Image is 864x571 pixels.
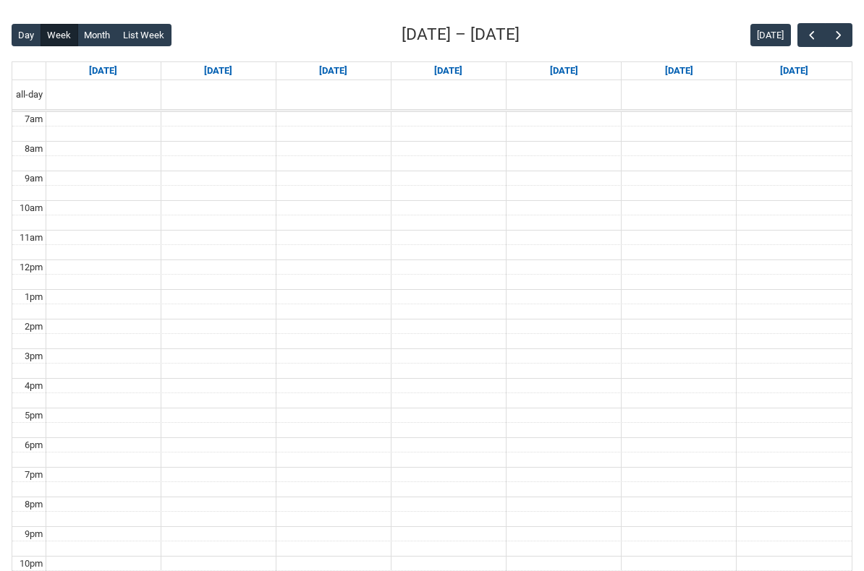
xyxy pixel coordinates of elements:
a: Go to September 14, 2025 [86,62,120,80]
div: 2pm [22,319,46,334]
div: 9pm [22,527,46,541]
button: List Week [117,24,171,47]
span: all-day [13,87,46,102]
div: 3pm [22,349,46,364]
div: 5pm [22,408,46,423]
h2: [DATE] – [DATE] [402,22,520,47]
div: 4pm [22,379,46,393]
button: Previous Week [797,23,825,47]
a: Go to September 18, 2025 [547,62,581,80]
button: Next Week [825,23,852,47]
button: [DATE] [750,24,791,47]
a: Go to September 16, 2025 [316,62,350,80]
a: Go to September 20, 2025 [777,62,811,80]
div: 8pm [22,497,46,512]
div: 1pm [22,290,46,304]
div: 10pm [17,557,46,571]
div: 11am [17,231,46,245]
div: 12pm [17,260,46,275]
a: Go to September 19, 2025 [662,62,696,80]
a: Go to September 15, 2025 [201,62,235,80]
div: 8am [22,142,46,156]
div: 10am [17,201,46,215]
div: 6pm [22,438,46,452]
a: Go to September 17, 2025 [431,62,465,80]
div: 7am [22,112,46,126]
div: 9am [22,171,46,186]
button: Day [12,24,41,47]
button: Week [41,24,78,47]
button: Month [77,24,117,47]
div: 7pm [22,468,46,482]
